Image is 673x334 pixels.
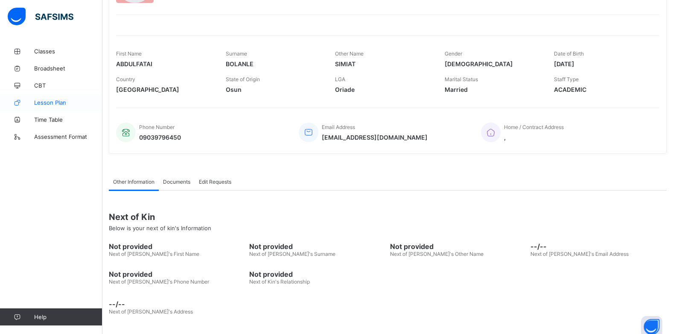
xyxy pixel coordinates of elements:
[8,8,73,26] img: safsims
[335,86,432,93] span: Oriade
[116,86,213,93] span: [GEOGRAPHIC_DATA]
[109,300,667,308] span: --/--
[109,308,193,315] span: Next of [PERSON_NAME]'s Address
[34,99,102,106] span: Lesson Plan
[322,124,355,130] span: Email Address
[639,304,664,330] button: Open asap
[109,278,209,285] span: Next of [PERSON_NAME]'s Phone Number
[116,50,142,57] span: First Name
[109,242,245,251] span: Not provided
[390,251,484,257] span: Next of [PERSON_NAME]'s Other Name
[34,133,102,140] span: Assessment Format
[445,76,478,82] span: Marital Status
[335,76,345,82] span: LGA
[226,50,247,57] span: Surname
[139,124,175,130] span: Phone Number
[530,251,629,257] span: Next of [PERSON_NAME]'s Email Address
[199,179,231,185] span: Edit Requests
[116,76,135,82] span: Country
[249,278,310,285] span: Next of Kin's Relationship
[163,179,190,185] span: Documents
[335,50,364,57] span: Other Name
[504,124,564,130] span: Home / Contract Address
[226,76,260,82] span: State of Origin
[504,134,564,141] span: ,
[34,65,102,72] span: Broadsheet
[34,313,102,320] span: Help
[554,60,651,67] span: [DATE]
[249,242,385,251] span: Not provided
[34,48,102,55] span: Classes
[445,60,542,67] span: [DEMOGRAPHIC_DATA]
[116,60,213,67] span: ABDULFATAI
[249,251,335,257] span: Next of [PERSON_NAME]'s Surname
[554,50,584,57] span: Date of Birth
[226,60,323,67] span: BOLANLE
[445,86,542,93] span: Married
[34,82,102,89] span: CBT
[226,86,323,93] span: Osun
[109,212,667,222] span: Next of Kin
[445,50,462,57] span: Gender
[390,242,526,251] span: Not provided
[530,242,667,251] span: --/--
[335,60,432,67] span: SIMIAT
[34,116,102,123] span: Time Table
[554,86,651,93] span: ACADEMIC
[109,251,199,257] span: Next of [PERSON_NAME]'s First Name
[109,270,245,278] span: Not provided
[139,134,181,141] span: 09039796450
[109,225,211,231] span: Below is your next of kin's Information
[322,134,428,141] span: [EMAIL_ADDRESS][DOMAIN_NAME]
[554,76,579,82] span: Staff Type
[249,270,385,278] span: Not provided
[113,179,154,185] span: Other Information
